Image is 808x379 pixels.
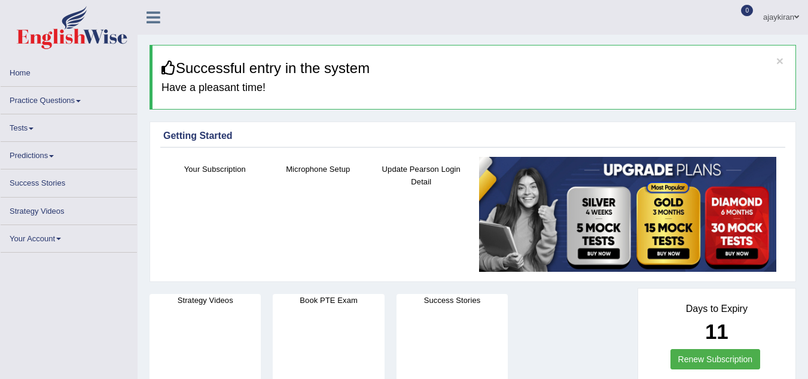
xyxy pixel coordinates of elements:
[479,157,777,272] img: small5.jpg
[161,82,786,94] h4: Have a pleasant time!
[273,294,384,307] h4: Book PTE Exam
[1,114,137,138] a: Tests
[670,349,761,369] a: Renew Subscription
[1,169,137,193] a: Success Stories
[150,294,261,307] h4: Strategy Videos
[651,304,782,314] h4: Days to Expiry
[1,225,137,248] a: Your Account
[741,5,753,16] span: 0
[1,87,137,110] a: Practice Questions
[169,163,261,175] h4: Your Subscription
[376,163,467,188] h4: Update Pearson Login Detail
[1,142,137,165] a: Predictions
[705,320,728,343] b: 11
[1,198,137,221] a: Strategy Videos
[397,294,508,307] h4: Success Stories
[273,163,364,175] h4: Microphone Setup
[163,129,782,143] div: Getting Started
[1,59,137,83] a: Home
[161,60,786,76] h3: Successful entry in the system
[776,54,783,67] button: ×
